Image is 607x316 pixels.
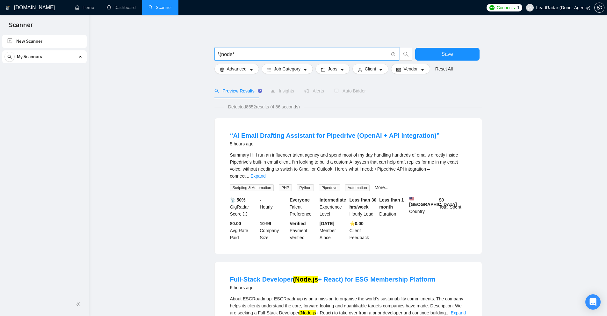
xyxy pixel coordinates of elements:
span: Automation [345,184,370,191]
mark: (Node.js [299,310,316,315]
span: user [358,67,362,72]
span: user [528,5,532,10]
button: userClientcaret-down [352,64,389,74]
a: Full-Stack Developer(Node.js+ React) for ESG Membership Platform [230,276,436,283]
button: search [400,48,412,61]
span: Job Category [274,65,300,72]
span: search [5,55,14,59]
span: Connects: [497,4,516,11]
a: New Scanner [7,35,82,48]
b: 10-99 [260,221,271,226]
span: caret-down [340,67,344,72]
span: caret-down [303,67,307,72]
div: Summary Hi I run an influencer talent agency and spend most of my day handling hundreds of emails... [230,151,466,180]
div: Member Since [318,220,348,241]
button: Save [415,48,480,61]
a: Expand [250,173,265,179]
span: ... [246,173,249,179]
a: “AI Email Drafting Assistant for Pipedrive (OpenAI + API Integration)” [230,132,440,139]
div: Hourly Load [348,196,378,217]
img: logo [5,3,10,13]
div: 5 hours ago [230,140,440,148]
span: area-chart [271,89,275,93]
div: Tooltip anchor [257,88,263,94]
span: 1 [517,4,520,11]
a: Expand [451,310,466,315]
span: search [214,89,219,93]
span: Pipedrive [319,184,340,191]
span: setting [220,67,224,72]
div: GigRadar Score [229,196,259,217]
a: searchScanner [148,5,172,10]
b: 📡 50% [230,197,246,202]
a: setting [594,5,604,10]
mark: (Node.js [293,276,318,283]
span: Vendor [403,65,417,72]
button: settingAdvancedcaret-down [214,64,259,74]
span: Alerts [304,88,324,93]
span: folder [321,67,325,72]
span: bars [267,67,271,72]
a: Reset All [435,65,453,72]
span: Python [297,184,314,191]
span: robot [334,89,339,93]
input: Search Freelance Jobs... [218,50,388,58]
span: info-circle [243,212,247,216]
button: barsJob Categorycaret-down [262,64,313,74]
b: $0.00 [230,221,241,226]
b: ⭐️ 0.00 [350,221,364,226]
div: Duration [378,196,408,217]
img: upwork-logo.png [489,5,495,10]
div: Experience Level [318,196,348,217]
div: Avg Rate Paid [229,220,259,241]
div: Payment Verified [288,220,318,241]
span: Scripting & Automation [230,184,274,191]
button: search [4,52,15,62]
span: info-circle [391,52,395,56]
button: setting [594,3,604,13]
span: Insights [271,88,294,93]
span: Client [365,65,376,72]
span: Detected 8552 results (4.86 seconds) [224,103,304,110]
span: Auto Bidder [334,88,366,93]
a: More... [375,185,389,190]
b: $ 0 [439,197,444,202]
button: idcardVendorcaret-down [391,64,430,74]
div: Country [408,196,438,217]
span: PHP [279,184,292,191]
img: 🇺🇸 [409,196,414,201]
div: Client Feedback [348,220,378,241]
span: Jobs [328,65,337,72]
div: Talent Preference [288,196,318,217]
span: search [400,51,412,57]
div: Open Intercom Messenger [585,294,601,310]
span: Preview Results [214,88,260,93]
div: 6 hours ago [230,284,436,291]
span: ... [446,310,450,315]
b: Less than 1 month [379,197,404,209]
a: homeHome [75,5,94,10]
span: caret-down [249,67,254,72]
div: Hourly [258,196,288,217]
b: [GEOGRAPHIC_DATA] [409,196,457,207]
span: caret-down [420,67,425,72]
span: caret-down [379,67,383,72]
span: double-left [76,301,82,307]
div: Total Spent [438,196,468,217]
b: [DATE] [320,221,334,226]
a: dashboardDashboard [107,5,136,10]
b: Verified [290,221,306,226]
b: Everyone [290,197,310,202]
span: idcard [396,67,401,72]
div: Company Size [258,220,288,241]
b: - [260,197,261,202]
b: Intermediate [320,197,346,202]
li: My Scanners [2,50,87,66]
button: folderJobscaret-down [315,64,350,74]
li: New Scanner [2,35,87,48]
b: Less than 30 hrs/week [350,197,377,209]
span: Save [441,50,453,58]
span: Advanced [227,65,247,72]
span: setting [595,5,604,10]
span: Scanner [4,20,38,34]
